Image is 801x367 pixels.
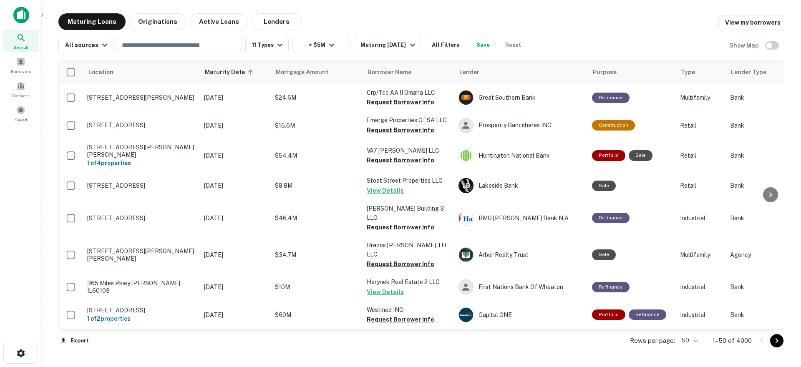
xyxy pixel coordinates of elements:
button: Go to next page [770,334,783,347]
p: Stoat Street Properties LLC [367,176,450,185]
img: picture [459,148,473,163]
span: Search [13,44,28,50]
div: This loan purpose was for refinancing [629,309,666,320]
div: This loan purpose was for construction [592,120,635,131]
p: [DATE] [204,214,267,223]
th: Type [676,60,726,84]
button: Request Borrower Info [367,125,434,135]
span: Purpose [593,67,617,77]
img: picture [459,90,473,105]
th: Maturity Date [200,60,271,84]
p: Retail [680,121,722,130]
p: Brazos [PERSON_NAME] TH LLC [367,241,450,259]
p: [STREET_ADDRESS] [87,182,196,189]
p: L B [462,181,470,190]
p: Emerge Properties Of SA LLC [367,116,450,125]
p: Bank [730,93,797,102]
p: Bank [730,214,797,223]
p: Agency [730,250,797,259]
p: [DATE] [204,310,267,319]
div: Sale [592,249,616,260]
button: Request Borrower Info [367,259,434,269]
p: Bank [730,181,797,190]
div: Huntington National Bank [458,148,584,163]
div: This is a portfolio loan with 2 properties [592,309,625,320]
p: Bank [730,310,797,319]
button: Request Borrower Info [367,222,434,232]
p: 1–50 of 4000 [713,336,752,346]
p: [STREET_ADDRESS] [87,121,196,129]
p: [DATE] [204,121,267,130]
a: Borrowers [3,54,39,76]
p: [STREET_ADDRESS][PERSON_NAME][PERSON_NAME] [87,143,196,158]
span: Contacts [13,92,29,99]
p: Retail [680,181,722,190]
th: Mortgage Amount [271,60,363,84]
span: Saved [15,116,27,123]
button: View Details [367,287,404,297]
div: This loan purpose was for refinancing [592,213,630,223]
p: $54.4M [275,151,358,160]
p: 365 Miles Pkwy [PERSON_NAME], IL60103 [87,279,196,294]
button: Lenders [252,13,302,30]
p: $34.7M [275,250,358,259]
div: Sale [592,181,616,191]
span: Mortgage Amount [276,67,339,77]
p: $60M [275,310,358,319]
button: View Details [367,186,404,196]
p: [STREET_ADDRESS][PERSON_NAME] [87,94,196,101]
span: Borrowers [11,68,31,75]
div: Search [3,30,39,52]
div: Arbor Realty Trust [458,247,584,262]
button: Request Borrower Info [367,97,434,107]
th: Lender Type [726,60,801,84]
p: Bank [730,282,797,292]
button: All sources [58,37,113,53]
th: Purpose [588,60,676,84]
p: Industrial [680,214,722,223]
div: This loan purpose was for refinancing [592,93,630,103]
button: Active Loans [190,13,248,30]
p: Retail [680,151,722,160]
h6: 1 of 2 properties [87,314,196,323]
div: Capital ONE [458,307,584,322]
p: $8.8M [275,181,358,190]
div: This is a portfolio loan with 4 properties [592,150,625,161]
span: Type [681,67,695,77]
p: Harynek Real Estate 2 LLC [367,277,450,287]
div: Prosperity Bancshares INC [458,118,584,133]
button: 11 Types [245,37,289,53]
p: [DATE] [204,93,267,102]
img: picture [459,248,473,262]
p: [STREET_ADDRESS][PERSON_NAME][PERSON_NAME] [87,247,196,262]
div: Lakeside Bank [458,178,584,193]
button: Reset [500,37,526,53]
button: Request Borrower Info [367,314,434,324]
p: $10M [275,282,358,292]
p: [DATE] [204,250,267,259]
div: This loan purpose was for refinancing [592,282,630,292]
p: Multifamily [680,250,722,259]
span: Location [88,67,113,77]
p: VA7 [PERSON_NAME] LLC [367,146,450,155]
p: Crp/tcc AA II Omaha LLC [367,88,450,97]
div: First Nations Bank Of Wheaton [458,279,584,294]
p: $24.6M [275,93,358,102]
button: Maturing [DATE] [354,37,421,53]
span: Lender [459,67,479,77]
p: Rows per page: [630,336,675,346]
div: All sources [65,40,110,50]
p: Bank [730,121,797,130]
p: Multifamily [680,93,722,102]
div: Sale [629,150,652,161]
button: All Filters [425,37,466,53]
iframe: Chat Widget [759,300,801,340]
button: Request Borrower Info [367,155,434,165]
p: [DATE] [204,151,267,160]
a: Saved [3,102,39,125]
p: [DATE] [204,181,267,190]
button: Export [58,334,91,347]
